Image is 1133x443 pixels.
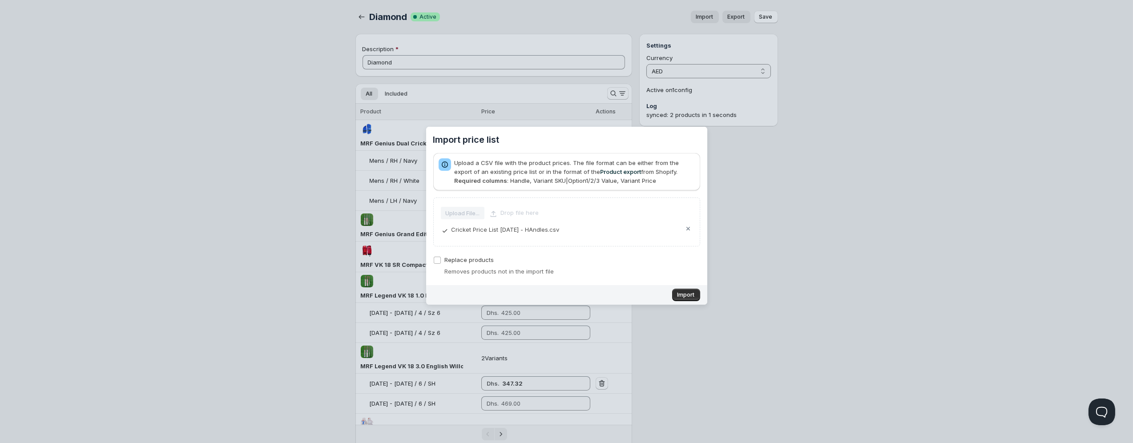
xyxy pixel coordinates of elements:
vaadin-dialog-overlay: Import price list [7,7,1126,436]
a: Product export [601,168,641,175]
b: Required columns [455,177,508,184]
div: Upload a CSV file with the product prices. The file format can be either from the export of an ex... [455,158,695,185]
span: Removes products not in the import file [445,268,554,275]
span: Import [677,291,695,298]
span: Replace products [445,256,494,263]
span: Drop file here [500,209,539,216]
button: Import [672,289,700,301]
